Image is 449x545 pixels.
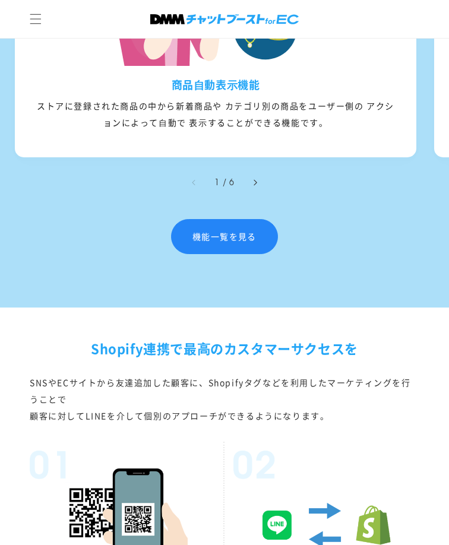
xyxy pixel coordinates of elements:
button: 右にスライド [242,169,268,195]
button: 左にスライド [181,169,207,195]
span: / [223,176,227,188]
summary: メニュー [23,6,49,32]
img: 株式会社DMM Boost [150,14,299,24]
span: 6 [229,176,235,188]
a: 機能一覧を見る [171,219,278,254]
h2: Shopify連携で最⾼のカスタマーサクセスを [30,337,419,359]
span: 1 [214,176,220,188]
div: ストアに登録された商品の中から新着商品や カテゴリ別の商品をユーザー側の アクションによって⾃動で 表⽰することができる機能です。 [18,97,413,131]
div: SNSやECサイトから友達追加した顧客に、Shopifyタグなどを利用したマーケティングを行うことで 顧客に対してLINEを介して個別のアプローチができるようになります。 [30,374,419,424]
h3: 商品⾃動表⽰機能 [18,78,413,91]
